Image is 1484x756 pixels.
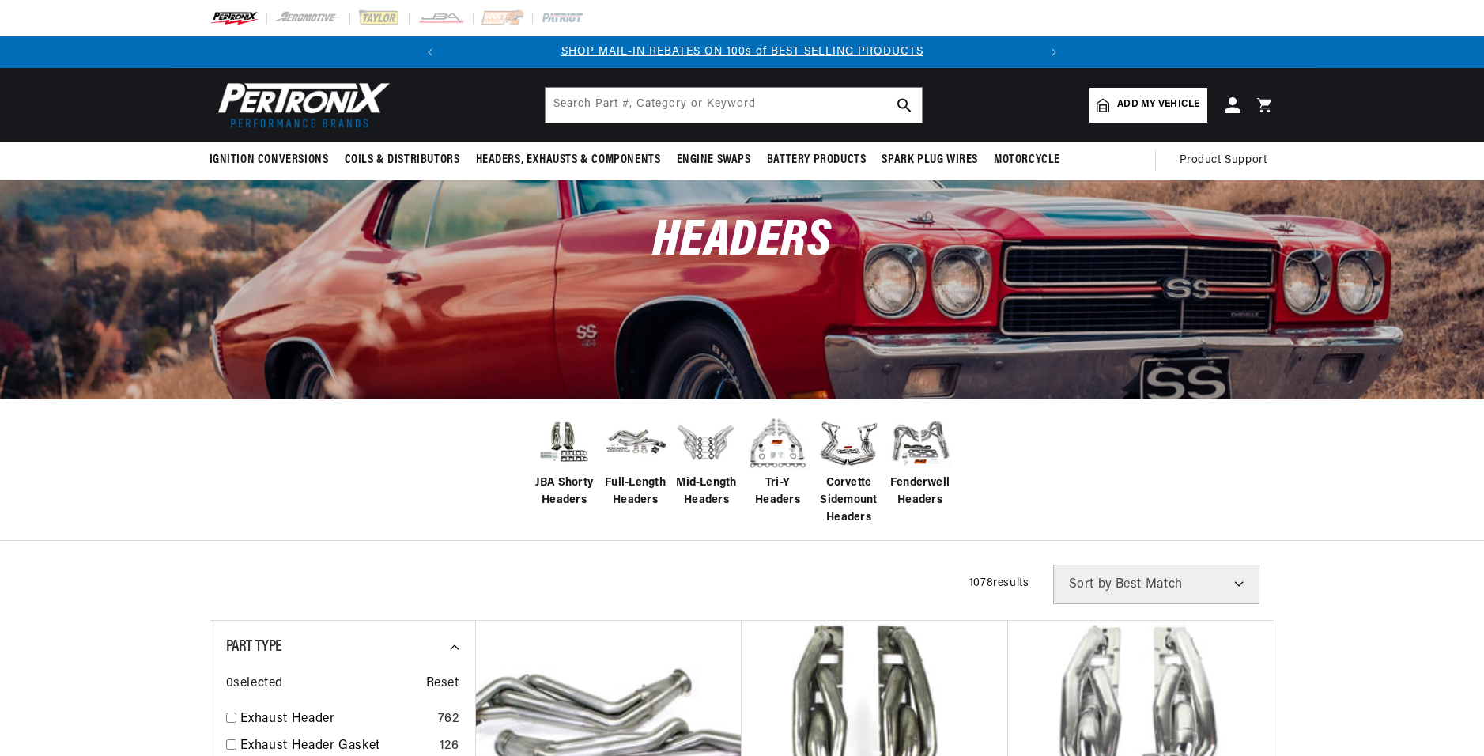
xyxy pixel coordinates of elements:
summary: Spark Plug Wires [874,142,986,179]
span: JBA Shorty Headers [533,474,596,510]
a: Exhaust Header [240,709,432,730]
span: Battery Products [767,152,867,168]
img: JBA Shorty Headers [533,416,596,469]
span: Add my vehicle [1117,97,1199,112]
summary: Engine Swaps [669,142,759,179]
button: Translation missing: en.sections.announcements.previous_announcement [414,36,446,68]
span: Coils & Distributors [345,152,460,168]
span: Motorcycle [994,152,1060,168]
span: Product Support [1180,152,1267,169]
a: Tri-Y Headers Tri-Y Headers [746,411,810,510]
img: Pertronix [210,77,391,132]
a: SHOP MAIL-IN REBATES ON 100s of BEST SELLING PRODUCTS [561,46,923,58]
select: Sort by [1053,565,1259,604]
span: Headers, Exhausts & Components [476,152,661,168]
div: 1 of 2 [446,43,1038,61]
img: Tri-Y Headers [746,411,810,474]
a: Corvette Sidemount Headers Corvette Sidemount Headers [818,411,881,527]
img: Fenderwell Headers [889,411,952,474]
img: Full-Length Headers [604,418,667,467]
button: Translation missing: en.sections.announcements.next_announcement [1038,36,1070,68]
span: Mid-Length Headers [675,474,738,510]
span: 0 selected [226,674,283,694]
span: Spark Plug Wires [882,152,978,168]
a: Full-Length Headers Full-Length Headers [604,411,667,510]
span: Sort by [1069,578,1112,591]
span: Fenderwell Headers [889,474,952,510]
input: Search Part #, Category or Keyword [546,88,922,123]
span: Full-Length Headers [604,474,667,510]
span: 1078 results [969,577,1029,589]
span: Tri-Y Headers [746,474,810,510]
summary: Product Support [1180,142,1275,180]
img: Corvette Sidemount Headers [818,411,881,474]
summary: Battery Products [759,142,874,179]
summary: Coils & Distributors [337,142,468,179]
a: JBA Shorty Headers JBA Shorty Headers [533,411,596,510]
summary: Headers, Exhausts & Components [468,142,669,179]
span: Engine Swaps [677,152,751,168]
span: Ignition Conversions [210,152,329,168]
img: Mid-Length Headers [675,411,738,474]
summary: Motorcycle [986,142,1068,179]
div: Announcement [446,43,1038,61]
a: Fenderwell Headers Fenderwell Headers [889,411,952,510]
slideshow-component: Translation missing: en.sections.announcements.announcement_bar [170,36,1315,68]
div: 762 [438,709,459,730]
span: Headers [652,216,831,267]
span: Corvette Sidemount Headers [818,474,881,527]
button: search button [887,88,922,123]
a: Mid-Length Headers Mid-Length Headers [675,411,738,510]
a: Add my vehicle [1089,88,1206,123]
span: Reset [426,674,459,694]
summary: Ignition Conversions [210,142,337,179]
span: Part Type [226,639,282,655]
